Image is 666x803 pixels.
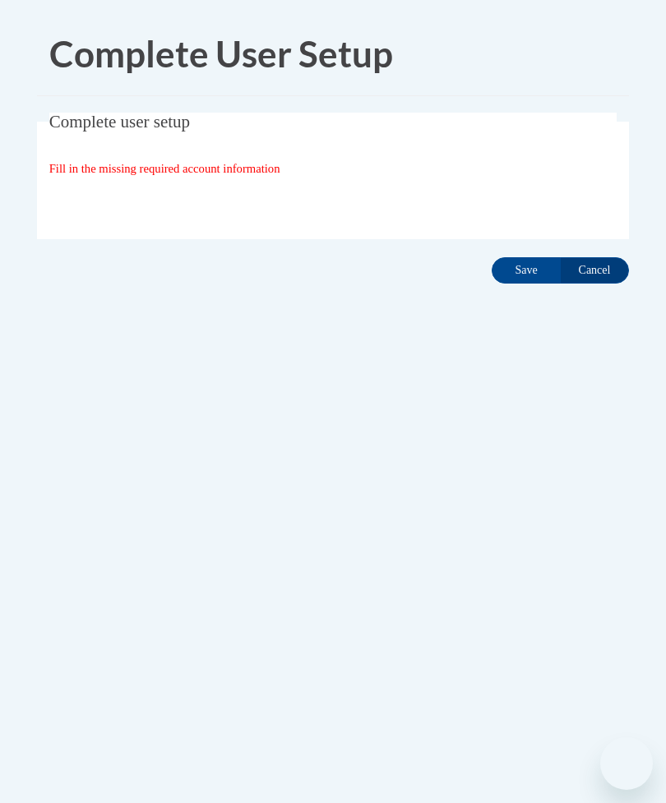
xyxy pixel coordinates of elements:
[492,257,561,284] input: Save
[560,257,629,284] input: Cancel
[49,162,280,175] span: Fill in the missing required account information
[49,32,393,75] span: Complete User Setup
[600,737,653,790] iframe: Button to launch messaging window
[49,112,190,132] span: Complete user setup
